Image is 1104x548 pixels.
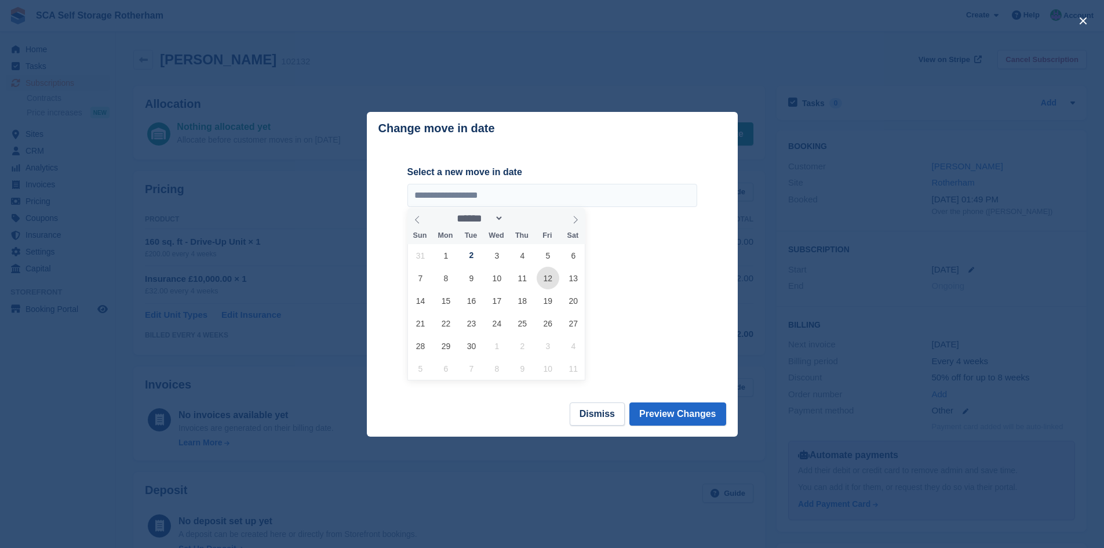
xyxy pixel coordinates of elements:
span: October 10, 2025 [537,357,559,380]
span: September 22, 2025 [435,312,457,335]
span: October 8, 2025 [486,357,508,380]
span: September 20, 2025 [562,289,585,312]
span: Sun [407,232,433,239]
p: Change move in date [378,122,495,135]
button: Preview Changes [629,402,726,426]
span: September 29, 2025 [435,335,457,357]
span: Sat [560,232,585,239]
span: August 31, 2025 [409,244,432,267]
span: October 5, 2025 [409,357,432,380]
span: September 13, 2025 [562,267,585,289]
span: September 15, 2025 [435,289,457,312]
span: September 23, 2025 [460,312,483,335]
span: September 4, 2025 [511,244,534,267]
span: September 19, 2025 [537,289,559,312]
span: September 17, 2025 [486,289,508,312]
span: September 28, 2025 [409,335,432,357]
span: September 7, 2025 [409,267,432,289]
span: Fri [534,232,560,239]
span: Wed [483,232,509,239]
span: September 16, 2025 [460,289,483,312]
span: September 3, 2025 [486,244,508,267]
button: close [1074,12,1092,30]
button: Dismiss [570,402,625,426]
span: September 1, 2025 [435,244,457,267]
select: Month [453,212,504,224]
span: September 12, 2025 [537,267,559,289]
span: September 11, 2025 [511,267,534,289]
span: October 2, 2025 [511,335,534,357]
span: September 21, 2025 [409,312,432,335]
span: September 2, 2025 [460,244,483,267]
span: September 10, 2025 [486,267,508,289]
span: September 8, 2025 [435,267,457,289]
span: September 26, 2025 [537,312,559,335]
label: Select a new move in date [407,165,697,179]
span: October 3, 2025 [537,335,559,357]
span: September 18, 2025 [511,289,534,312]
span: September 5, 2025 [537,244,559,267]
span: September 30, 2025 [460,335,483,357]
span: September 14, 2025 [409,289,432,312]
span: September 6, 2025 [562,244,585,267]
span: Tue [458,232,483,239]
span: Mon [432,232,458,239]
input: Year [504,212,540,224]
span: October 6, 2025 [435,357,457,380]
span: October 4, 2025 [562,335,585,357]
span: September 9, 2025 [460,267,483,289]
span: Thu [509,232,534,239]
span: September 25, 2025 [511,312,534,335]
span: October 9, 2025 [511,357,534,380]
span: September 24, 2025 [486,312,508,335]
span: October 11, 2025 [562,357,585,380]
span: October 7, 2025 [460,357,483,380]
span: October 1, 2025 [486,335,508,357]
span: September 27, 2025 [562,312,585,335]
